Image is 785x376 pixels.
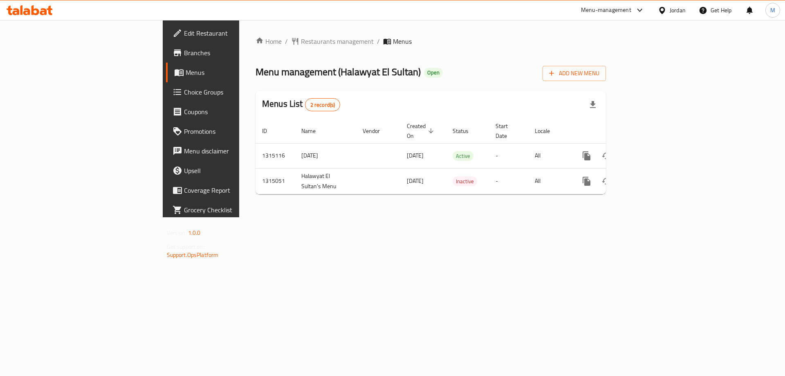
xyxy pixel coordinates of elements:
[301,36,374,46] span: Restaurants management
[184,48,287,58] span: Branches
[262,98,340,111] h2: Menus List
[453,177,477,186] span: Inactive
[167,250,219,260] a: Support.OpsPlatform
[184,126,287,136] span: Promotions
[489,168,528,194] td: -
[543,66,606,81] button: Add New Menu
[305,98,341,111] div: Total records count
[424,69,443,76] span: Open
[166,180,294,200] a: Coverage Report
[549,68,599,79] span: Add New Menu
[166,43,294,63] a: Branches
[597,146,616,166] button: Change Status
[305,101,340,109] span: 2 record(s)
[489,143,528,168] td: -
[377,36,380,46] li: /
[166,23,294,43] a: Edit Restaurant
[393,36,412,46] span: Menus
[528,143,570,168] td: All
[407,150,424,161] span: [DATE]
[581,5,631,15] div: Menu-management
[166,63,294,82] a: Menus
[295,168,356,194] td: Halawyat El Sultan's Menu
[184,107,287,117] span: Coupons
[166,141,294,161] a: Menu disclaimer
[167,227,187,238] span: Version:
[407,176,424,186] span: [DATE]
[453,126,479,136] span: Status
[256,63,421,81] span: Menu management ( Halawyat El Sultan )
[535,126,561,136] span: Locale
[166,200,294,220] a: Grocery Checklist
[166,122,294,141] a: Promotions
[301,126,326,136] span: Name
[291,36,374,46] a: Restaurants management
[184,166,287,176] span: Upsell
[407,121,436,141] span: Created On
[166,102,294,122] a: Coupons
[184,146,287,156] span: Menu disclaimer
[770,6,775,15] span: M
[186,68,287,77] span: Menus
[295,143,356,168] td: [DATE]
[670,6,686,15] div: Jordan
[184,28,287,38] span: Edit Restaurant
[184,185,287,195] span: Coverage Report
[453,151,473,161] span: Active
[256,36,606,46] nav: breadcrumb
[184,87,287,97] span: Choice Groups
[166,82,294,102] a: Choice Groups
[528,168,570,194] td: All
[262,126,278,136] span: ID
[188,227,201,238] span: 1.0.0
[256,119,662,194] table: enhanced table
[577,171,597,191] button: more
[583,95,603,115] div: Export file
[184,205,287,215] span: Grocery Checklist
[496,121,518,141] span: Start Date
[166,161,294,180] a: Upsell
[453,176,477,186] div: Inactive
[577,146,597,166] button: more
[167,241,204,252] span: Get support on:
[363,126,390,136] span: Vendor
[597,171,616,191] button: Change Status
[570,119,662,144] th: Actions
[424,68,443,78] div: Open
